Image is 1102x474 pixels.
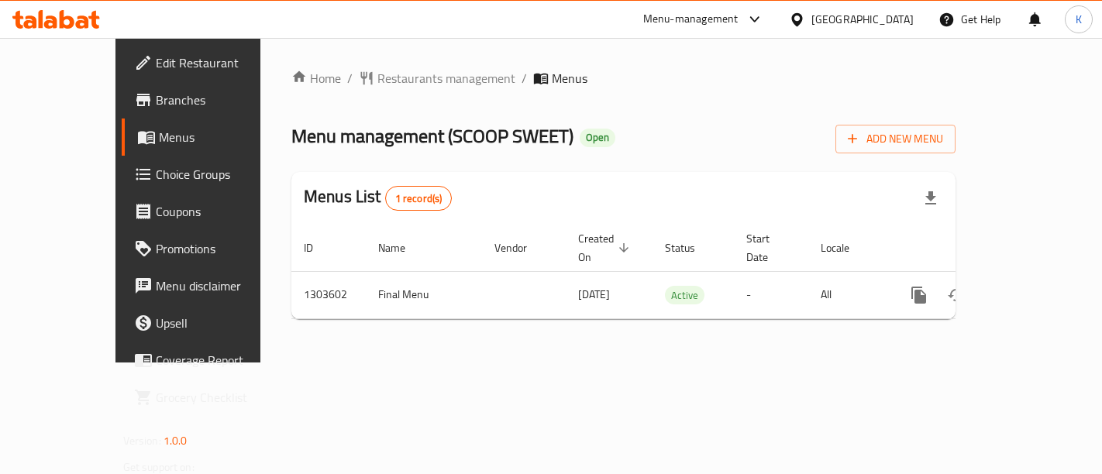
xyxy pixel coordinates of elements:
[746,229,790,266] span: Start Date
[938,276,975,314] button: Change Status
[156,351,287,369] span: Coverage Report
[156,202,287,221] span: Coupons
[122,156,299,193] a: Choice Groups
[378,239,425,257] span: Name
[552,69,587,88] span: Menus
[386,191,452,206] span: 1 record(s)
[304,185,452,211] h2: Menus List
[912,180,949,217] div: Export file
[494,239,547,257] span: Vendor
[643,10,739,29] div: Menu-management
[122,379,299,416] a: Grocery Checklist
[291,118,573,153] span: Menu management ( SCOOP SWEET )
[578,284,610,304] span: [DATE]
[123,431,161,451] span: Version:
[835,125,956,153] button: Add New Menu
[347,69,353,88] li: /
[580,131,615,144] span: Open
[578,229,634,266] span: Created On
[122,342,299,379] a: Coverage Report
[122,267,299,304] a: Menu disclaimer
[580,129,615,147] div: Open
[848,129,943,149] span: Add New Menu
[122,230,299,267] a: Promotions
[156,388,287,407] span: Grocery Checklist
[811,11,914,28] div: [GEOGRAPHIC_DATA]
[291,69,956,88] nav: breadcrumb
[665,287,704,304] span: Active
[385,186,453,211] div: Total records count
[888,225,1062,272] th: Actions
[291,225,1062,319] table: enhanced table
[122,118,299,156] a: Menus
[901,276,938,314] button: more
[156,53,287,72] span: Edit Restaurant
[122,81,299,118] a: Branches
[122,304,299,342] a: Upsell
[122,193,299,230] a: Coupons
[1076,11,1082,28] span: K
[156,314,287,332] span: Upsell
[359,69,515,88] a: Restaurants management
[665,286,704,304] div: Active
[665,239,715,257] span: Status
[164,431,188,451] span: 1.0.0
[734,271,808,318] td: -
[122,44,299,81] a: Edit Restaurant
[291,69,341,88] a: Home
[522,69,527,88] li: /
[291,271,366,318] td: 1303602
[156,165,287,184] span: Choice Groups
[304,239,333,257] span: ID
[159,128,287,146] span: Menus
[808,271,888,318] td: All
[366,271,482,318] td: Final Menu
[156,239,287,258] span: Promotions
[156,276,287,295] span: Menu disclaimer
[821,239,870,257] span: Locale
[377,69,515,88] span: Restaurants management
[156,91,287,109] span: Branches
